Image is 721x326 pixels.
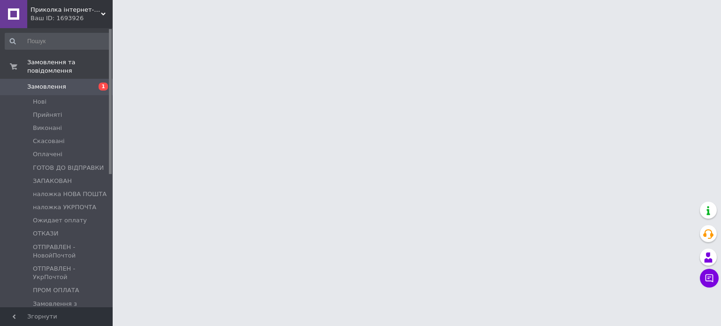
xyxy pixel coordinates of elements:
span: Замовлення з [PERSON_NAME] [33,300,110,317]
span: наложка НОВА ПОШТА [33,190,107,198]
span: Приколка інтернет-магазин [31,6,101,14]
input: Пошук [5,33,111,50]
span: ЗАПАКОВАН [33,177,72,185]
span: Замовлення та повідомлення [27,58,113,75]
button: Чат з покупцем [700,269,719,288]
div: Ваш ID: 1693926 [31,14,113,23]
span: Замовлення [27,83,66,91]
span: Нові [33,98,46,106]
span: Скасовані [33,137,65,145]
span: Ожидает оплату [33,216,87,225]
span: Оплачені [33,150,62,159]
span: Прийняті [33,111,62,119]
span: ОТПРАВЛЕН - УкрПочтой [33,265,110,281]
span: ПРОМ ОПЛАТА [33,286,79,295]
span: ОТПРАВЛЕН - НовойПочтой [33,243,110,260]
span: 1 [99,83,108,91]
span: ОТКАЗИ [33,229,58,238]
span: ГОТОВ ДО ВІДПРАВКИ [33,164,104,172]
span: наложка УКРПОЧТА [33,203,96,212]
span: Виконані [33,124,62,132]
